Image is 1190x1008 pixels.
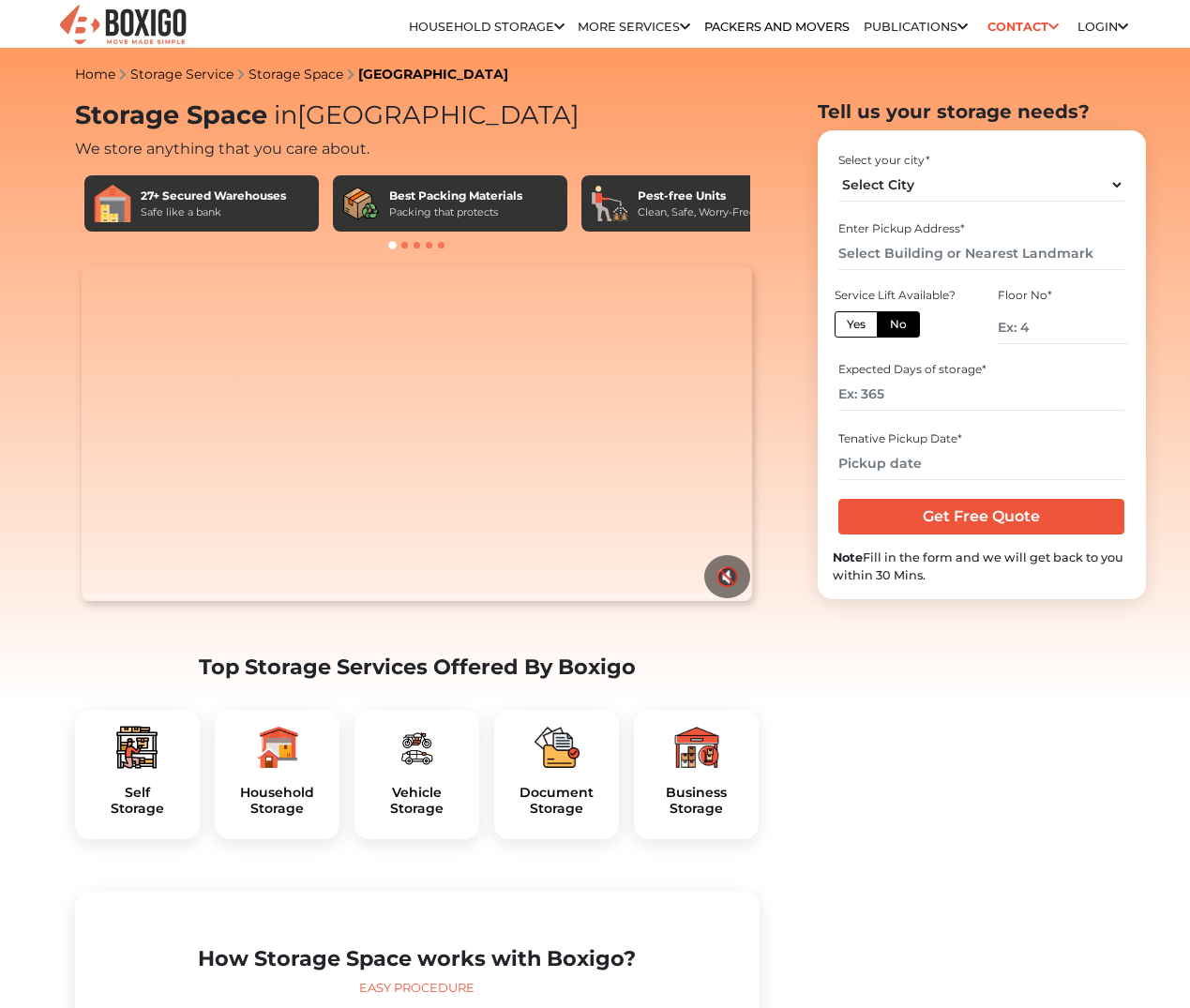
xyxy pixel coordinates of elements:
h5: Vehicle Storage [369,785,464,817]
a: Home [75,66,115,83]
b: Note [833,550,863,564]
a: Login [1077,20,1128,34]
h2: Tell us your storage needs? [818,100,1146,123]
div: Service Lift Available? [835,287,964,304]
a: Contact [981,12,1064,41]
input: Ex: 365 [838,378,1124,411]
div: Expected Days of storage [838,361,1124,378]
img: 27+ Secured Warehouses [94,185,131,222]
a: [GEOGRAPHIC_DATA] [358,66,508,83]
a: SelfStorage [90,785,185,817]
video: Your browser does not support the video tag. [82,266,752,602]
h2: Top Storage Services Offered By Boxigo [75,654,760,680]
a: Packers and Movers [704,20,850,34]
img: boxigo_packers_and_movers_plan [674,725,719,770]
a: Storage Space [249,66,343,83]
h1: Storage Space [75,100,760,131]
a: DocumentStorage [509,785,604,817]
input: Get Free Quote [838,499,1124,534]
a: Publications [864,20,968,34]
div: Select your city [838,152,1124,169]
div: Clean, Safe, Worry-Free [638,204,756,220]
label: No [877,311,920,338]
h2: How Storage Space works with Boxigo? [90,946,745,971]
div: Packing that protects [389,204,522,220]
div: Tenative Pickup Date [838,430,1124,447]
a: More services [578,20,690,34]
a: HouseholdStorage [230,785,324,817]
div: Safe like a bank [141,204,286,220]
div: Enter Pickup Address [838,220,1124,237]
div: 27+ Secured Warehouses [141,188,286,204]
img: boxigo_packers_and_movers_plan [254,725,299,770]
label: Yes [835,311,878,338]
h5: Document Storage [509,785,604,817]
img: boxigo_packers_and_movers_plan [535,725,580,770]
h5: Business Storage [649,785,744,817]
span: in [274,99,297,130]
h5: Household Storage [230,785,324,817]
img: boxigo_packers_and_movers_plan [394,725,439,770]
input: Ex: 4 [998,311,1127,344]
a: BusinessStorage [649,785,744,817]
h5: Self Storage [90,785,185,817]
input: Pickup date [838,447,1124,480]
div: Pest-free Units [638,188,756,204]
img: boxigo_packers_and_movers_plan [114,725,159,770]
img: Best Packing Materials [342,185,380,222]
span: We store anything that you care about. [75,140,369,158]
a: Household Storage [409,20,565,34]
button: 🔇 [704,555,750,598]
div: Fill in the form and we will get back to you within 30 Mins. [833,549,1131,584]
div: Best Packing Materials [389,188,522,204]
div: Floor No [998,287,1127,304]
a: VehicleStorage [369,785,464,817]
input: Select Building or Nearest Landmark [838,237,1124,270]
span: [GEOGRAPHIC_DATA] [267,99,580,130]
img: Boxigo [57,3,188,49]
a: Storage Service [130,66,233,83]
img: Pest-free Units [591,185,628,222]
div: Easy Procedure [90,979,745,998]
